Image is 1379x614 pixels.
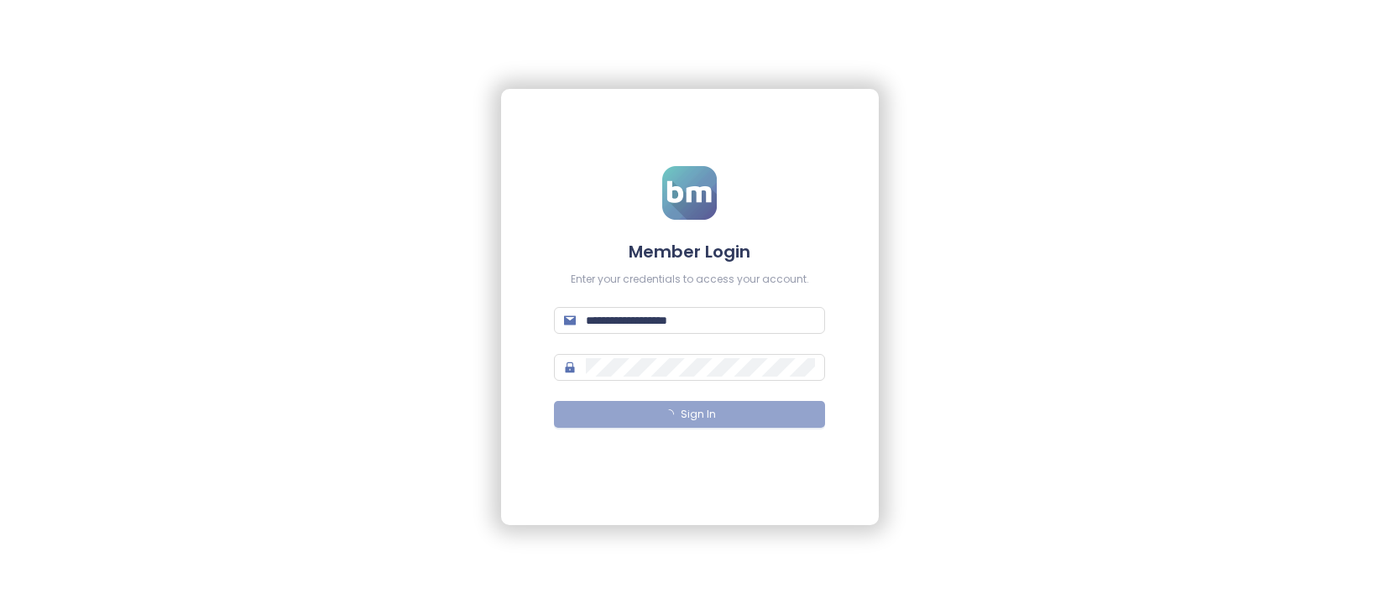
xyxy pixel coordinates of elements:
h4: Member Login [554,240,825,263]
button: Sign In [554,401,825,428]
span: mail [564,315,576,326]
span: loading [664,409,674,419]
img: logo [662,166,717,220]
span: lock [564,362,576,373]
div: Enter your credentials to access your account. [554,272,825,288]
span: Sign In [681,407,716,423]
